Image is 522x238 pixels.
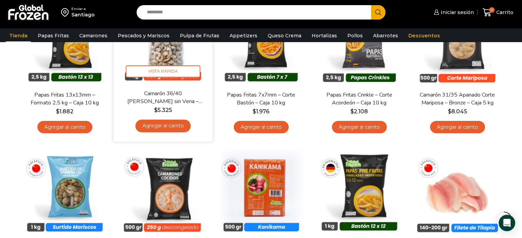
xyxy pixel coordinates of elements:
span: Vista Rápida [420,69,494,81]
a: Abarrotes [370,29,402,42]
a: Agregar al carrito: “Camarón 31/35 Apanado Corte Mariposa - Bronze - Caja 5 kg” [430,121,485,134]
a: 0 Carrito [481,4,515,21]
span: Vista Rápida [420,218,494,230]
a: Papas Fritas [34,29,72,42]
span: $ [253,108,256,115]
a: Camarones [76,29,111,42]
a: Camarón 31/35 Apanado Corte Mariposa – Bronze – Caja 5 kg [418,91,497,107]
span: $ [448,108,451,115]
a: Iniciar sesión [432,5,474,19]
span: Iniciar sesión [439,9,474,16]
div: Open Intercom Messenger [499,215,515,231]
bdi: 2.108 [350,108,368,115]
a: Papas Fritas Crinkle – Corte Acordeón – Caja 10 kg [320,91,398,107]
a: Appetizers [226,29,261,42]
span: $ [56,108,59,115]
span: Vista Rápida [224,69,298,81]
span: $ [154,107,158,113]
a: Papas Fritas 7x7mm – Corte Bastón – Caja 10 kg [221,91,300,107]
a: Pescados y Mariscos [114,29,173,42]
span: Vista Rápida [28,69,102,81]
a: Tienda [6,29,31,42]
a: Pulpa de Frutas [176,29,223,42]
span: Vista Rápida [322,69,396,81]
a: Queso Crema [264,29,305,42]
a: Agregar al carrito: “Papas Fritas 13x13mm - Formato 2,5 kg - Caja 10 kg” [37,121,92,134]
span: Vista Rápida [224,218,298,230]
img: address-field-icon.svg [61,7,71,18]
span: $ [350,108,354,115]
a: Pollos [344,29,366,42]
button: Search button [371,5,385,20]
bdi: 8.045 [448,108,467,115]
a: Camarón 36/40 [PERSON_NAME] sin Vena – Bronze – Caja 10 kg [123,89,202,105]
div: Santiago [71,11,95,18]
a: Agregar al carrito: “Camarón 36/40 Crudo Pelado sin Vena - Bronze - Caja 10 kg” [135,120,190,132]
span: Vista Rápida [28,218,102,230]
bdi: 1.976 [253,108,269,115]
a: Descuentos [405,29,443,42]
span: 0 [489,7,495,13]
span: Vista Rápida [126,218,200,230]
span: Carrito [495,9,513,16]
a: Agregar al carrito: “Papas Fritas 7x7mm - Corte Bastón - Caja 10 kg” [234,121,289,134]
a: Hortalizas [308,29,340,42]
span: Vista Rápida [322,218,396,230]
a: Papas Fritas 13x13mm – Formato 2,5 kg – Caja 10 kg [25,91,104,107]
a: Agregar al carrito: “Papas Fritas Crinkle - Corte Acordeón - Caja 10 kg” [332,121,387,134]
div: Enviar a [71,7,95,11]
bdi: 5.325 [154,107,172,113]
span: Vista Rápida [126,65,200,77]
bdi: 1.882 [56,108,73,115]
